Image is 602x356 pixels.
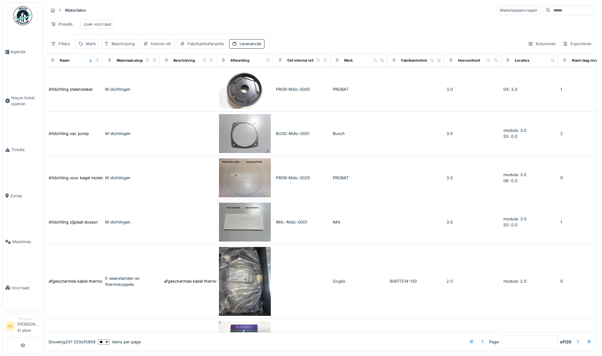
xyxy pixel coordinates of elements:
[173,58,195,63] div: Beschrijving
[390,278,441,284] div: 80677214-130
[48,20,76,29] div: Presets
[447,175,498,181] div: 3.0
[5,316,40,338] a: KE Technicus[PERSON_NAME] El atimi
[333,86,385,92] div: PROBAT
[105,175,157,181] div: M dichtingen
[105,275,157,287] div: E weerstanden en thermokoppels
[515,58,529,63] div: Locaties
[10,193,40,199] span: Zones
[48,39,73,48] div: Filters
[333,278,385,284] div: Goglio
[117,58,149,63] div: Materiaalcategorie
[447,131,498,137] div: 3.0
[503,87,517,92] span: 04: 3.0
[219,203,271,242] img: Afdichting zijplaat doseur
[219,247,271,316] img: afgeschermde kabel thermokoppel
[10,49,40,55] span: Agenda
[83,21,111,27] div: zoek voorraad
[503,217,526,221] span: modula: 3.0
[3,219,43,265] a: Machines
[48,339,95,345] div: Showing 201 - 250 of 5959
[447,278,498,284] div: 2.0
[86,41,96,47] div: Merk
[497,6,540,15] div: Materiaalaanvragen
[503,134,517,139] span: 55: 0.0
[105,219,157,225] div: M dichtingen
[11,147,40,153] span: Tickets
[219,70,271,109] img: Afdichting stalensteker
[12,239,40,245] span: Machines
[105,131,157,137] div: M dichtingen
[560,339,571,345] strong: of 120
[11,95,40,107] span: Nieuw ticket openen
[151,41,172,47] div: Interne ref.
[3,29,43,75] a: Agenda
[447,219,498,225] div: 3.0
[3,75,43,127] a: Nieuw ticket openen
[525,39,559,48] div: Kolommen
[49,86,93,92] div: Afdichting stalensteker
[164,278,261,284] div: afgeschermde kabel thermokoppel per 10m voor...
[49,219,98,225] div: Afdichting zijplaat doseur
[240,41,262,47] div: Leverancier
[60,58,70,63] div: Naam
[344,58,353,63] div: Merk
[560,39,594,48] div: Exporteren
[187,41,224,47] div: Fabrikantreferentie
[333,175,385,181] div: PROBAT
[230,58,249,63] div: Afbeelding
[333,219,385,225] div: IMA
[5,322,15,331] li: KE
[3,265,43,311] a: Voorraad
[503,279,526,284] span: modula: 2.0
[112,41,135,47] div: Beschrijving
[503,178,517,183] span: 06: 0.0
[49,175,106,181] div: Afdichting voor kegel molens.
[219,158,271,197] img: Afdichting voor kegel molens.
[105,86,157,92] div: M dichtingen
[276,86,328,92] div: PROB-Mdic-0005
[276,131,328,137] div: BUSC-Mdic-0001
[458,58,480,63] div: Hoeveelheid
[49,131,89,137] div: Afdichting vac pomp
[572,58,602,63] div: Alarm laag niveau
[447,86,498,92] div: 3.0
[98,339,141,345] div: items per page
[503,172,526,177] span: modula: 3.0
[276,175,328,181] div: PROB-Mdic-0025
[276,219,328,225] div: IMA.-Mdic-0001
[503,128,526,133] span: modula: 3.0
[49,278,115,284] div: afgeschermde kabel thermokoppel
[12,285,40,291] span: Voorraad
[13,6,32,25] img: Badge_color-CXgf-gQk.svg
[63,7,88,13] strong: Materialen
[17,316,40,336] li: [PERSON_NAME] El atimi
[219,114,271,153] img: Afdichting vac pomp
[333,131,385,137] div: Busch
[17,316,40,321] div: Technicus
[3,173,43,219] a: Zones
[3,127,43,173] a: Tickets
[489,339,499,345] div: Page
[503,223,517,227] span: 50: 0.0
[287,58,325,63] div: Old internal reference
[401,58,434,63] div: Fabrikantreferentie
